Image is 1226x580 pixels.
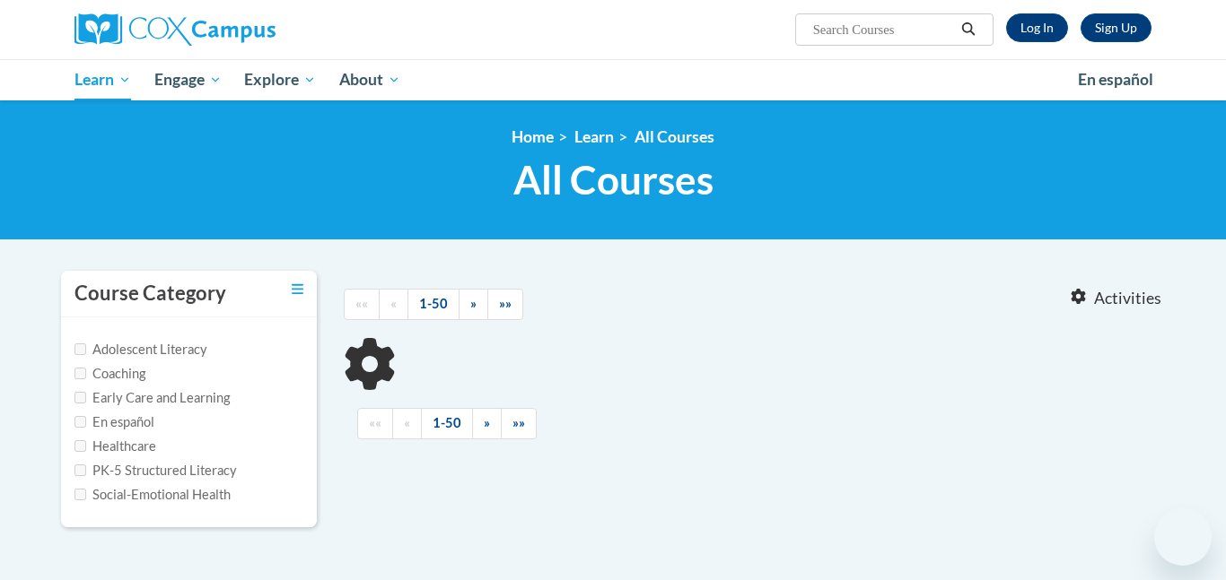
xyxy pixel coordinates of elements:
a: Register [1081,13,1152,42]
a: Engage [143,59,233,100]
label: Social-Emotional Health [74,485,231,505]
div: Main menu [48,59,1178,100]
span: «« [355,296,368,311]
label: En español [74,412,154,432]
span: Activities [1094,289,1161,308]
input: Checkbox for Options [74,464,86,476]
a: End [501,408,537,439]
a: Previous [392,408,422,439]
label: Adolescent Literacy [74,340,207,359]
a: Learn [574,127,614,146]
input: Checkbox for Options [74,416,86,428]
input: Checkbox for Options [74,440,86,452]
a: 1-50 [421,408,473,439]
label: Coaching [74,364,145,384]
a: All Courses [635,127,714,146]
span: Explore [244,69,316,91]
a: Cox Campus [74,13,416,46]
span: « [404,415,410,430]
label: Early Care and Learning [74,388,230,408]
label: PK-5 Structured Literacy [74,461,237,480]
span: «« [369,415,381,430]
a: Toggle collapse [292,280,303,299]
a: Next [472,408,502,439]
button: Search [955,19,982,40]
a: Next [459,289,488,320]
input: Checkbox for Options [74,343,86,355]
img: Cox Campus [74,13,276,46]
span: Learn [74,69,131,91]
a: Learn [63,59,143,100]
a: Begining [344,289,380,320]
span: « [390,296,397,311]
input: Checkbox for Options [74,368,86,379]
iframe: Button to launch messaging window [1154,508,1212,566]
span: » [470,296,477,311]
a: En español [1066,61,1165,99]
span: »» [512,415,525,430]
a: Log In [1006,13,1068,42]
a: Home [512,127,554,146]
h3: Course Category [74,280,226,307]
span: All Courses [513,156,714,203]
a: 1-50 [407,289,460,320]
span: About [339,69,400,91]
a: Previous [379,289,408,320]
a: About [328,59,412,100]
span: » [484,415,490,430]
input: Search Courses [811,19,955,40]
a: Explore [232,59,328,100]
input: Checkbox for Options [74,392,86,403]
span: Engage [154,69,222,91]
a: Begining [357,408,393,439]
span: »» [499,296,512,311]
input: Checkbox for Options [74,489,86,500]
a: End [487,289,523,320]
label: Healthcare [74,437,156,456]
span: En español [1078,70,1153,89]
